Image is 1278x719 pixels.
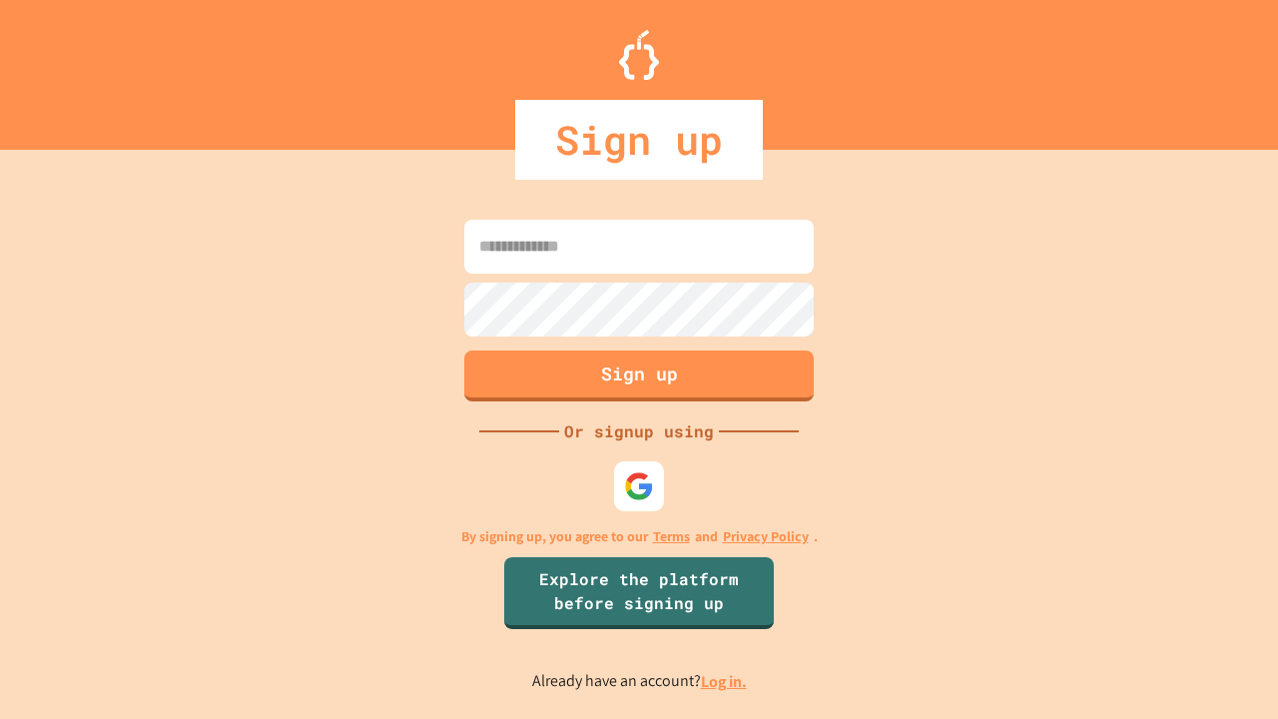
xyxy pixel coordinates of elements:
[461,526,818,547] p: By signing up, you agree to our and .
[701,671,747,692] a: Log in.
[624,471,654,501] img: google-icon.svg
[619,30,659,80] img: Logo.svg
[464,351,814,401] button: Sign up
[504,557,774,629] a: Explore the platform before signing up
[723,526,809,547] a: Privacy Policy
[1112,552,1258,637] iframe: chat widget
[1194,639,1258,699] iframe: chat widget
[559,419,719,443] div: Or signup using
[515,100,763,180] div: Sign up
[532,669,747,694] p: Already have an account?
[653,526,690,547] a: Terms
